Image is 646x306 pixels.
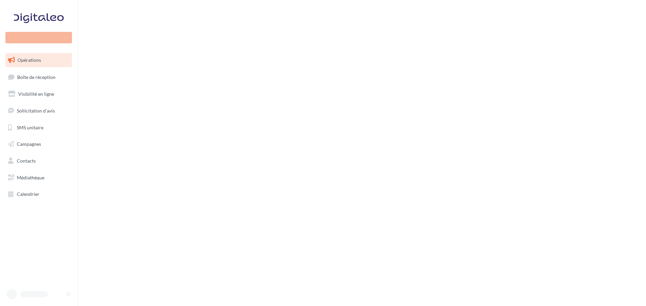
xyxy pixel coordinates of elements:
span: Calendrier [17,191,39,197]
span: Boîte de réception [17,74,56,80]
a: SMS unitaire [4,121,73,135]
span: Contacts [17,158,36,164]
span: Campagnes [17,141,41,147]
span: Opérations [17,57,41,63]
a: Visibilité en ligne [4,87,73,101]
a: Opérations [4,53,73,67]
a: Campagnes [4,137,73,151]
a: Calendrier [4,187,73,201]
a: Médiathèque [4,171,73,185]
div: Nouvelle campagne [5,32,72,43]
span: SMS unitaire [17,124,43,130]
span: Visibilité en ligne [18,91,54,97]
span: Sollicitation d'avis [17,108,55,114]
span: Médiathèque [17,175,44,180]
a: Contacts [4,154,73,168]
a: Sollicitation d'avis [4,104,73,118]
a: Boîte de réception [4,70,73,84]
